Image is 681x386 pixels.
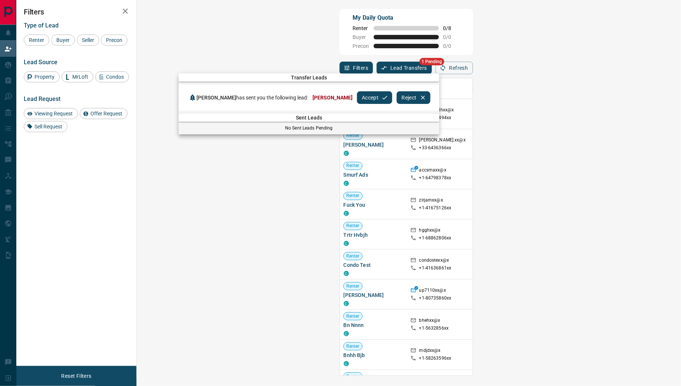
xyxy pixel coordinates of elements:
span: [PERSON_NAME] [313,95,353,101]
span: [PERSON_NAME] [196,95,236,101]
span: has sent you the following lead: [196,95,308,101]
button: Reject [397,91,430,104]
button: Accept [357,91,392,104]
span: Transfer Leads [179,75,439,81]
p: No Sent Leads Pending [179,125,439,131]
span: Sent Leads [179,115,439,121]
